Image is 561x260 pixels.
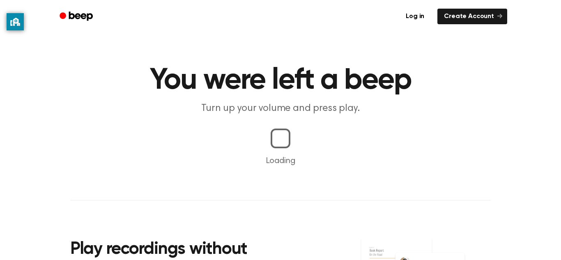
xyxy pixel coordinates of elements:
a: Log in [398,7,432,26]
h1: You were left a beep [70,66,491,95]
p: Turn up your volume and press play. [123,102,438,115]
a: Create Account [437,9,507,24]
button: privacy banner [7,13,24,30]
p: Loading [10,155,551,167]
a: Beep [54,9,100,25]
